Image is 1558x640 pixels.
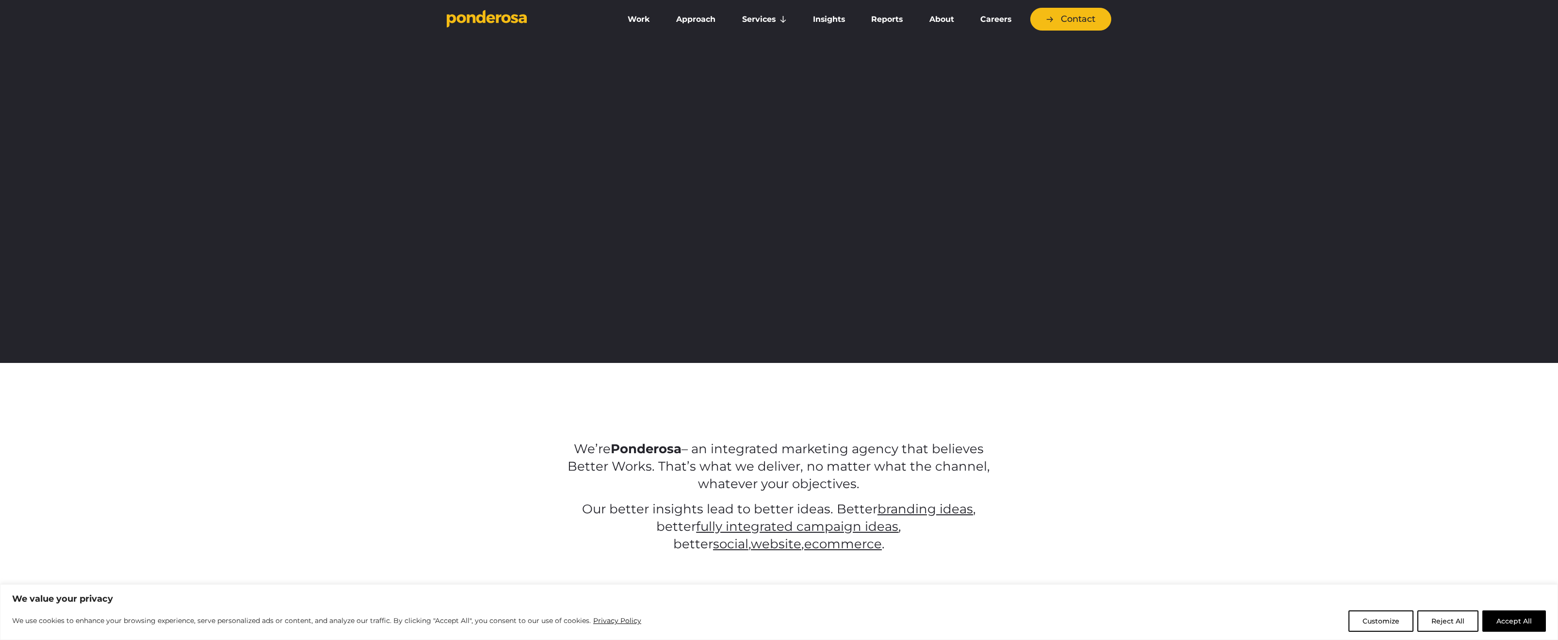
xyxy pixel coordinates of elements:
a: Work [617,9,661,30]
a: Services [731,9,798,30]
button: Customize [1348,610,1413,632]
a: website [751,536,801,552]
a: Careers [969,9,1022,30]
a: Contact [1030,8,1111,31]
button: Accept All [1482,610,1546,632]
p: We use cookies to enhance your browsing experience, serve personalized ads or content, and analyz... [12,615,642,626]
button: Reject All [1417,610,1478,632]
a: Reports [860,9,914,30]
p: We value your privacy [12,593,1546,605]
a: social [713,536,748,552]
a: ecommerce [804,536,882,552]
p: We’re – an integrated marketing agency that believes Better Works. That’s what we deliver, no mat... [560,441,998,493]
a: Go to homepage [447,10,602,29]
strong: Ponderosa [611,441,682,457]
a: Privacy Policy [593,615,642,626]
a: fully integrated campaign ideas [696,519,898,534]
a: branding ideas [877,501,973,517]
a: Insights [802,9,856,30]
p: Our better insights lead to better ideas. Better , better , better , , . [560,501,998,553]
a: About [918,9,965,30]
a: Approach [665,9,727,30]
